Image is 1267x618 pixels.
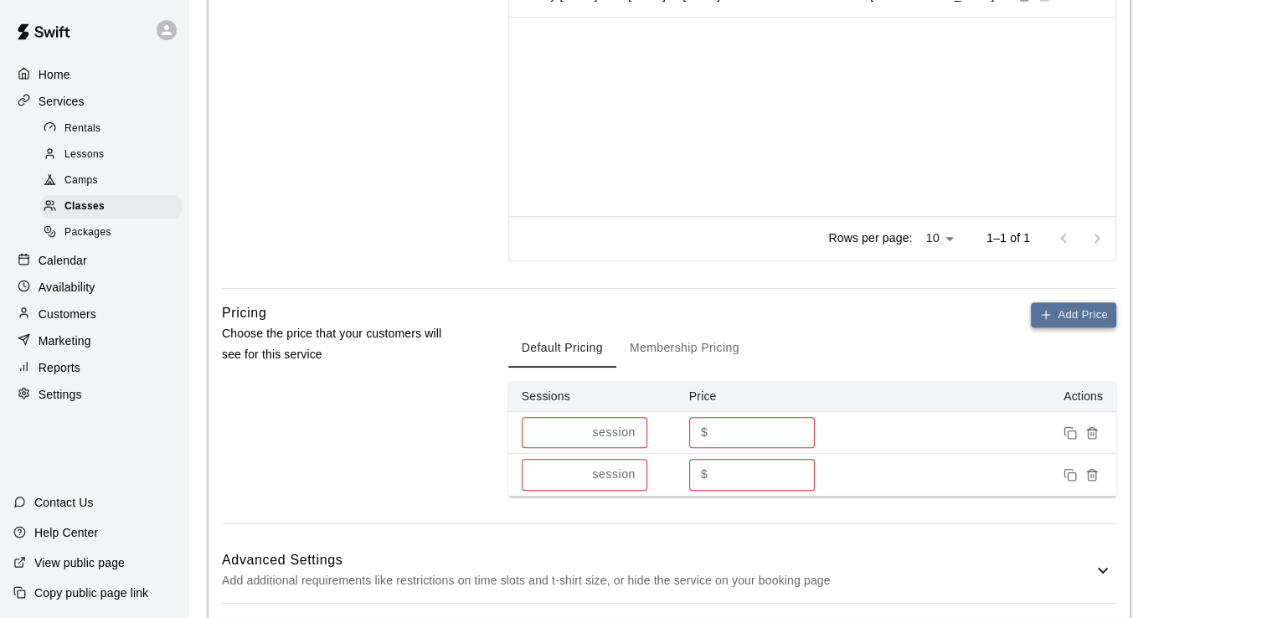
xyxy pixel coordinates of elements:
[40,142,188,167] a: Lessons
[39,66,70,83] p: Home
[40,220,188,246] a: Packages
[1081,464,1103,486] button: Remove price
[40,117,182,141] div: Rentals
[222,549,1093,571] h6: Advanced Settings
[508,381,676,412] th: Sessions
[34,524,98,541] p: Help Center
[701,466,708,483] p: $
[64,173,98,189] span: Camps
[508,327,616,368] button: Default Pricing
[39,386,82,403] p: Settings
[1031,302,1116,328] button: Add Price
[64,198,105,215] span: Classes
[39,252,87,269] p: Calendar
[222,323,455,365] p: Choose the price that your customers will see for this service
[64,224,111,241] span: Packages
[986,229,1030,246] p: 1–1 of 1
[39,93,85,110] p: Services
[13,89,175,114] a: Services
[592,424,635,441] p: session
[64,121,101,137] span: Rentals
[1059,422,1081,444] button: Duplicate price
[1081,422,1103,444] button: Remove price
[40,195,182,219] div: Classes
[34,554,125,571] p: View public page
[34,585,148,601] p: Copy public page link
[222,302,266,324] h6: Pricing
[616,327,753,368] button: Membership Pricing
[592,466,635,483] p: session
[843,381,1116,412] th: Actions
[13,301,175,327] a: Customers
[39,306,96,322] p: Customers
[40,169,182,193] div: Camps
[39,332,91,349] p: Marketing
[13,275,175,300] a: Availability
[13,328,175,353] a: Marketing
[676,381,843,412] th: Price
[34,494,94,511] p: Contact Us
[919,226,960,250] div: 10
[64,147,105,163] span: Lessons
[40,143,182,167] div: Lessons
[40,116,188,142] a: Rentals
[828,229,912,246] p: Rows per page:
[40,221,182,245] div: Packages
[13,355,175,380] a: Reports
[701,424,708,441] p: $
[40,168,188,194] a: Camps
[39,279,95,296] p: Availability
[13,248,175,273] a: Calendar
[13,382,175,407] a: Settings
[222,538,1116,604] div: Advanced SettingsAdd additional requirements like restrictions on time slots and t-shirt size, or...
[39,359,80,376] p: Reports
[13,62,175,87] a: Home
[40,194,188,220] a: Classes
[1059,464,1081,486] button: Duplicate price
[222,570,1093,591] p: Add additional requirements like restrictions on time slots and t-shirt size, or hide the service...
